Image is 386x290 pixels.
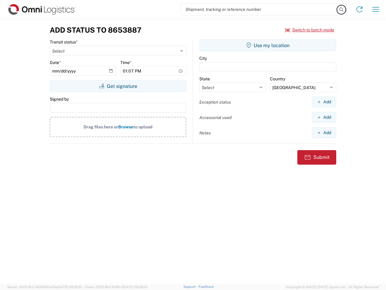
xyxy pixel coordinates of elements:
label: Country [270,76,285,82]
label: Time [120,60,131,65]
button: Add [312,96,336,108]
span: Client: 2025.19.0-129fbcf [85,285,147,289]
label: City [199,56,207,61]
label: State [199,76,210,82]
label: Date [50,60,61,65]
span: Browse [118,124,133,129]
button: Add [312,112,336,123]
label: Signed by [50,96,69,102]
span: Server: 2025.19.0-49328d0a35e [7,285,82,289]
a: Feedback [198,285,214,288]
span: Copyright © [DATE]-[DATE] Agistix Inc., All Rights Reserved [286,284,379,290]
button: Submit [297,150,336,165]
h3: Add Status to 8653887 [50,26,141,34]
span: [DATE] 09:50:51 [58,285,82,289]
label: Notes [199,130,211,136]
label: Accessorial used [199,115,232,120]
button: Use my location [199,39,336,51]
label: Transit status [50,39,78,45]
span: to upload [133,124,153,129]
span: [DATE] 09:39:01 [123,285,147,289]
button: Get signature [50,80,186,92]
button: Switch to batch mode [285,25,334,35]
input: Shipment, tracking or reference number [181,4,337,15]
label: Exception status [199,99,231,105]
span: Drag files here or [84,124,118,129]
a: Support [183,285,198,288]
button: Add [312,127,336,138]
